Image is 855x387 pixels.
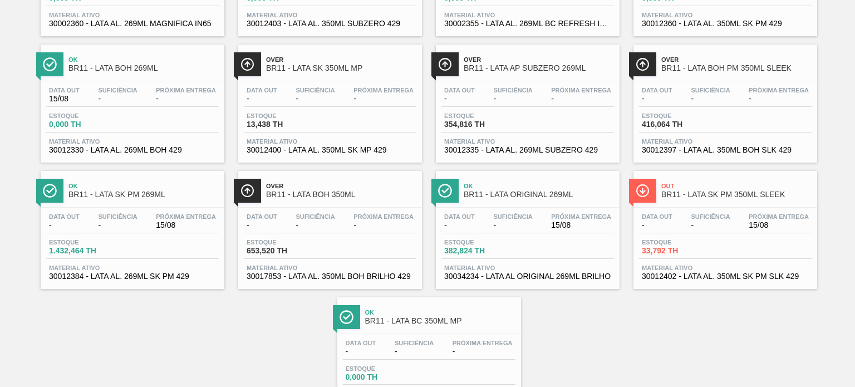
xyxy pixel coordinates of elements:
[43,184,57,198] img: Ícone
[98,213,137,220] span: Suficiência
[464,183,614,189] span: Ok
[49,87,80,94] span: Data out
[49,146,216,154] span: 30012330 - LATA AL. 269ML BOH 429
[49,221,80,229] span: -
[247,247,325,255] span: 653,520 TH
[296,95,335,103] span: -
[427,36,625,163] a: ÍconeOverBR11 - LATA AP SUBZERO 269MLData out-Suficiência-Próxima Entrega-Estoque354,816 THMateri...
[230,36,427,163] a: ÍconeOverBR11 - LATA SK 350ML MPData out-Suficiência-Próxima Entrega-Estoque13,438 THMaterial ati...
[438,184,452,198] img: Ícone
[493,221,532,229] span: -
[353,87,414,94] span: Próxima Entrega
[642,87,672,94] span: Data out
[444,221,475,229] span: -
[642,272,809,281] span: 30012402 - LATA AL. 350ML SK PM SLK 429
[266,190,416,199] span: BR11 - LATA BOH 350ML
[749,87,809,94] span: Próxima Entrega
[642,264,809,271] span: Material ativo
[49,19,216,28] span: 30002360 - LATA AL. 269ML MAGNIFICA IN65
[642,221,672,229] span: -
[49,95,80,103] span: 15/08
[346,373,424,381] span: 0,000 TH
[296,221,335,229] span: -
[247,12,414,18] span: Material ativo
[240,57,254,71] img: Ícone
[642,239,720,246] span: Estoque
[353,221,414,229] span: -
[691,95,730,103] span: -
[438,57,452,71] img: Ícone
[444,146,611,154] span: 30012335 - LATA AL. 269ML SUBZERO 429
[98,221,137,229] span: -
[340,310,353,324] img: Ícone
[68,183,219,189] span: Ok
[444,138,611,145] span: Material ativo
[49,264,216,271] span: Material ativo
[266,64,416,72] span: BR11 - LATA SK 350ML MP
[444,112,522,119] span: Estoque
[444,87,475,94] span: Data out
[395,347,434,356] span: -
[551,213,611,220] span: Próxima Entrega
[156,95,216,103] span: -
[32,163,230,289] a: ÍconeOkBR11 - LATA SK PM 269MLData out-Suficiência-Próxima Entrega15/08Estoque1.432,464 THMateria...
[49,247,127,255] span: 1.432,464 TH
[642,19,809,28] span: 30012360 - LATA AL. 350ML SK PM 429
[68,190,219,199] span: BR11 - LATA SK PM 269ML
[49,272,216,281] span: 30012384 - LATA AL. 269ML SK PM 429
[365,317,515,325] span: BR11 - LATA BC 350ML MP
[444,247,522,255] span: 382,824 TH
[691,87,730,94] span: Suficiência
[156,87,216,94] span: Próxima Entrega
[453,347,513,356] span: -
[266,56,416,63] span: Over
[444,95,475,103] span: -
[444,264,611,271] span: Material ativo
[49,213,80,220] span: Data out
[642,112,720,119] span: Estoque
[247,239,325,246] span: Estoque
[395,340,434,346] span: Suficiência
[661,190,812,199] span: BR11 - LATA SK PM 350ML SLEEK
[247,213,277,220] span: Data out
[691,213,730,220] span: Suficiência
[247,87,277,94] span: Data out
[49,12,216,18] span: Material ativo
[444,120,522,129] span: 354,816 TH
[240,184,254,198] img: Ícone
[444,19,611,28] span: 30002355 - LATA AL. 269ML BC REFRESH IN65
[642,12,809,18] span: Material ativo
[493,213,532,220] span: Suficiência
[98,87,137,94] span: Suficiência
[749,221,809,229] span: 15/08
[642,146,809,154] span: 30012397 - LATA AL. 350ML BOH SLK 429
[247,112,325,119] span: Estoque
[661,56,812,63] span: Over
[43,57,57,71] img: Ícone
[365,309,515,316] span: Ok
[346,347,376,356] span: -
[247,264,414,271] span: Material ativo
[353,95,414,103] span: -
[296,213,335,220] span: Suficiência
[230,163,427,289] a: ÍconeOverBR11 - LATA BOH 350MLData out-Suficiência-Próxima Entrega-Estoque653,520 THMaterial ativ...
[464,56,614,63] span: Over
[493,87,532,94] span: Suficiência
[464,190,614,199] span: BR11 - LATA ORIGINAL 269ML
[266,183,416,189] span: Over
[464,64,614,72] span: BR11 - LATA AP SUBZERO 269ML
[49,138,216,145] span: Material ativo
[49,239,127,246] span: Estoque
[427,163,625,289] a: ÍconeOkBR11 - LATA ORIGINAL 269MLData out-Suficiência-Próxima Entrega15/08Estoque382,824 THMateri...
[247,221,277,229] span: -
[247,138,414,145] span: Material ativo
[444,272,611,281] span: 30034234 - LATA AL ORIGINAL 269ML BRILHO
[444,213,475,220] span: Data out
[247,19,414,28] span: 30012403 - LATA AL. 350ML SUBZERO 429
[346,365,424,372] span: Estoque
[453,340,513,346] span: Próxima Entrega
[353,213,414,220] span: Próxima Entrega
[156,213,216,220] span: Próxima Entrega
[661,183,812,189] span: Out
[346,340,376,346] span: Data out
